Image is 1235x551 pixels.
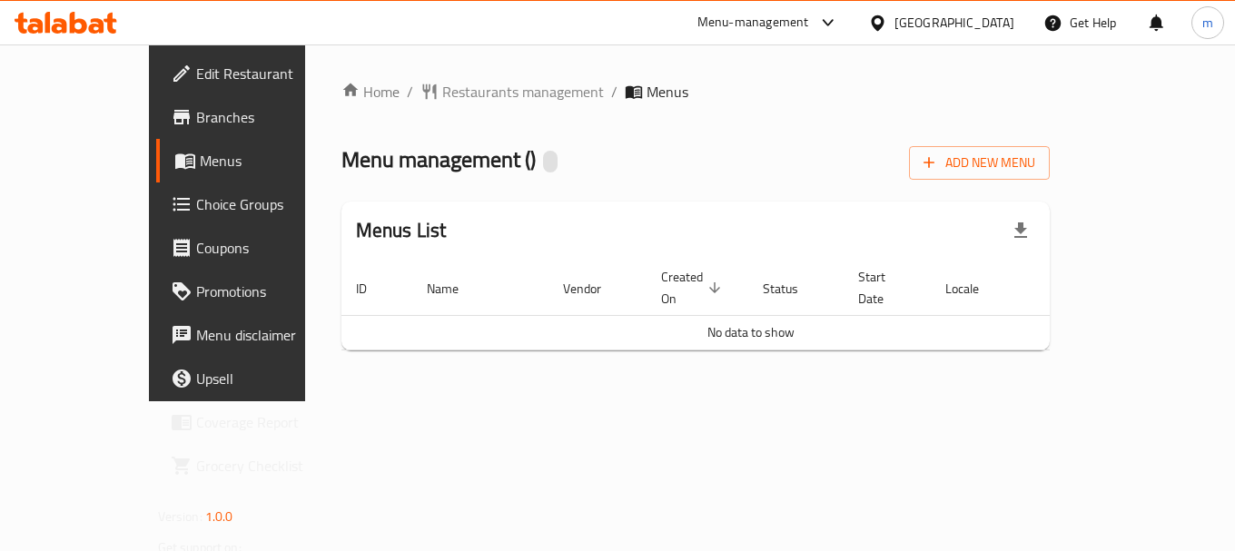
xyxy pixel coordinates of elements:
span: Coupons [196,237,341,259]
nav: breadcrumb [341,81,1051,103]
div: Export file [999,209,1042,252]
span: Grocery Checklist [196,455,341,477]
span: Locale [945,278,1003,300]
span: Name [427,278,482,300]
span: Menu management ( ) [341,139,536,180]
span: Menu disclaimer [196,324,341,346]
a: Coverage Report [156,400,355,444]
span: Version: [158,505,203,528]
span: Menus [200,150,341,172]
a: Branches [156,95,355,139]
span: Add New Menu [924,152,1035,174]
span: ID [356,278,390,300]
a: Edit Restaurant [156,52,355,95]
span: Status [763,278,822,300]
span: Vendor [563,278,625,300]
span: Start Date [858,266,909,310]
span: Edit Restaurant [196,63,341,84]
a: Home [341,81,400,103]
span: Created On [661,266,726,310]
div: [GEOGRAPHIC_DATA] [894,13,1014,33]
div: Menu-management [697,12,809,34]
li: / [611,81,617,103]
span: Upsell [196,368,341,389]
span: Menus [647,81,688,103]
a: Coupons [156,226,355,270]
a: Menu disclaimer [156,313,355,357]
a: Promotions [156,270,355,313]
span: m [1202,13,1213,33]
span: Restaurants management [442,81,604,103]
h2: Menus List [356,217,447,244]
a: Menus [156,139,355,182]
li: / [407,81,413,103]
span: Branches [196,106,341,128]
a: Grocery Checklist [156,444,355,487]
span: Promotions [196,280,341,302]
button: Add New Menu [909,146,1050,180]
a: Choice Groups [156,182,355,226]
th: Actions [1024,261,1161,316]
span: Coverage Report [196,411,341,433]
span: 1.0.0 [205,505,233,528]
a: Upsell [156,357,355,400]
a: Restaurants management [420,81,604,103]
span: Choice Groups [196,193,341,215]
table: enhanced table [341,261,1161,350]
span: No data to show [707,320,795,344]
